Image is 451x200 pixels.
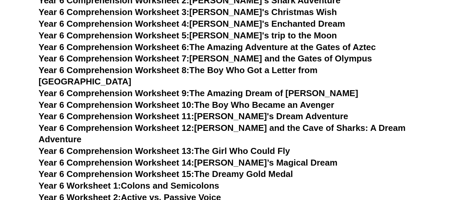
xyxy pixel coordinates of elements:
span: Year 6 Comprehension Worksheet 5: [39,30,190,40]
a: Year 6 Comprehension Worksheet 10:The Boy Who Became an Avenger [39,100,334,110]
span: Year 6 Comprehension Worksheet 13: [39,146,194,156]
a: Year 6 Comprehension Worksheet 4:[PERSON_NAME]'s Enchanted Dream [39,19,345,29]
span: Year 6 Worksheet 1: [39,181,121,191]
a: Year 6 Comprehension Worksheet 9:The Amazing Dream of [PERSON_NAME] [39,88,358,98]
a: Year 6 Comprehension Worksheet 8:The Boy Who Got a Letter from [GEOGRAPHIC_DATA] [39,65,318,86]
iframe: Chat Widget [340,125,451,200]
a: Year 6 Comprehension Worksheet 5:[PERSON_NAME]'s trip to the Moon [39,30,337,40]
span: Year 6 Comprehension Worksheet 4: [39,19,190,29]
span: Year 6 Comprehension Worksheet 8: [39,65,190,75]
a: Year 6 Comprehension Worksheet 12:[PERSON_NAME] and the Cave of Sharks: A Dream Adventure [39,123,406,144]
a: Year 6 Comprehension Worksheet 13:The Girl Who Could Fly [39,146,290,156]
a: Year 6 Comprehension Worksheet 3:[PERSON_NAME]'s Christmas Wish [39,7,337,17]
a: Year 6 Comprehension Worksheet 6:The Amazing Adventure at the Gates of Aztec [39,42,376,52]
span: Year 6 Comprehension Worksheet 10: [39,100,194,110]
span: Year 6 Comprehension Worksheet 14: [39,158,194,168]
span: Year 6 Comprehension Worksheet 6: [39,42,190,52]
a: Year 6 Comprehension Worksheet 11:[PERSON_NAME]'s Dream Adventure [39,111,348,121]
span: Year 6 Comprehension Worksheet 12: [39,123,194,133]
span: Year 6 Comprehension Worksheet 15: [39,169,194,179]
span: Year 6 Comprehension Worksheet 11: [39,111,194,121]
span: Year 6 Comprehension Worksheet 7: [39,53,190,63]
span: Year 6 Comprehension Worksheet 9: [39,88,190,98]
a: Year 6 Worksheet 1:Colons and Semicolons [39,181,219,191]
span: Year 6 Comprehension Worksheet 3: [39,7,190,17]
a: Year 6 Comprehension Worksheet 7:[PERSON_NAME] and the Gates of Olympus [39,53,372,63]
a: Year 6 Comprehension Worksheet 14:[PERSON_NAME]’s Magical Dream [39,158,337,168]
a: Year 6 Comprehension Worksheet 15:The Dreamy Gold Medal [39,169,293,179]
